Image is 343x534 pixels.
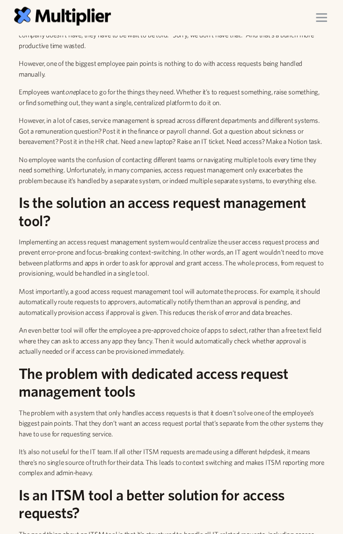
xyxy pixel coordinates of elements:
h2: Is an ITSM tool a better solution for access requests? [19,486,324,522]
em: one [65,88,75,96]
div: menu [308,5,335,31]
p: Most importantly, a good access request management tool will automate the process. For example, i... [19,286,324,318]
p: And if there’s no pre-approved list of applications to select at the outset, and they ask for acc... [19,20,324,51]
h2: Is the solution an access request management tool? [19,193,324,229]
p: Employees want place to go for the things they need. Whether it’s to request something, raise som... [19,87,324,108]
p: The problem with a system that only handles access requests is that it doesn’t solve one of the e... [19,408,324,440]
p: It’s also not useful for the IT team. If all other ITSM requests are made using a different helpd... [19,447,324,478]
h2: The problem with dedicated access request management tools [19,364,324,400]
p: However, one of the biggest employee pain points is nothing to do with access requests being hand... [19,58,324,79]
p: No employee wants the confusion of contacting different teams or navigating multiple tools every ... [19,155,324,186]
p: Implementing an access request management system would centralize the user access request process... [19,237,324,279]
p: However, in a lot of cases, service management is spread across different departments and differe... [19,115,324,147]
p: An even better tool will offer the employee a pre-approved choice of apps to select, rather than ... [19,325,324,357]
